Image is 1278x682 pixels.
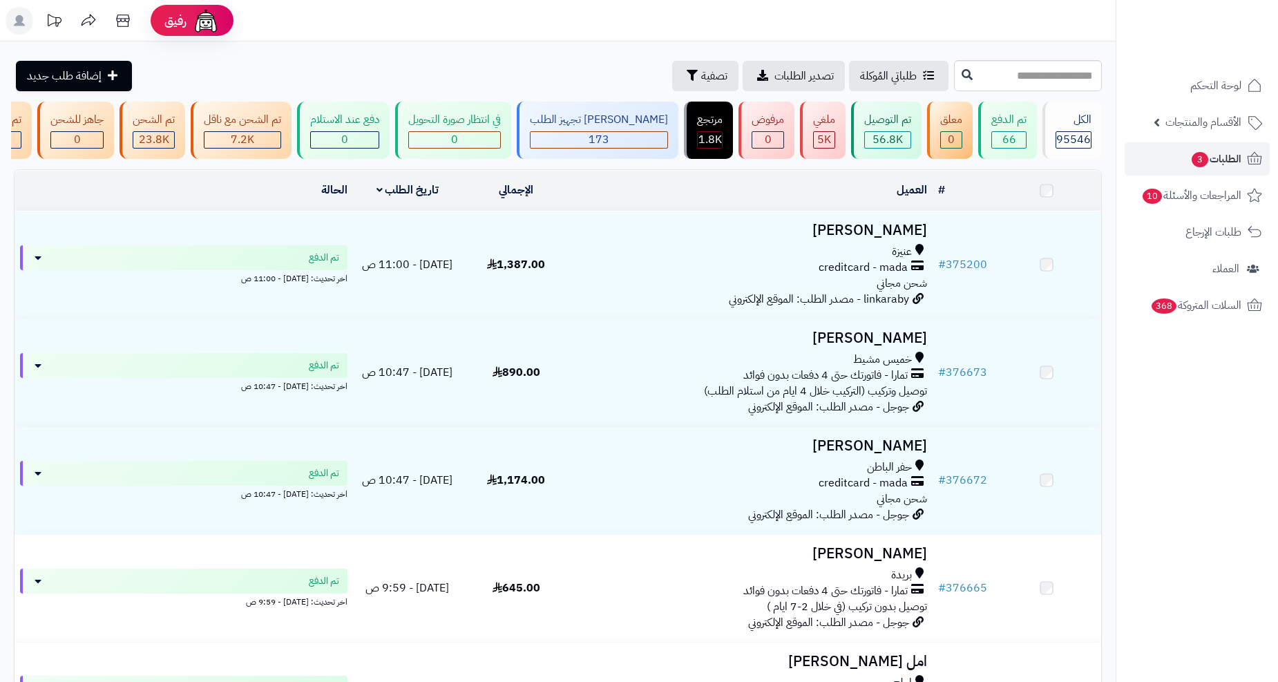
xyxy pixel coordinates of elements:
span: 0 [765,131,772,148]
a: مرفوض 0 [736,102,797,159]
a: دفع عند الاستلام 0 [294,102,392,159]
a: #376672 [938,472,987,489]
div: جاهز للشحن [50,112,104,128]
span: 0 [74,131,81,148]
span: طلبات الإرجاع [1185,222,1241,242]
span: creditcard - mada [819,260,908,276]
span: بريدة [891,567,912,583]
a: الطلبات3 [1125,142,1270,176]
span: تم الدفع [309,359,339,372]
span: عنيزة [892,244,912,260]
span: 0 [341,131,348,148]
span: [DATE] - 10:47 ص [362,472,452,489]
button: تصفية [672,61,738,91]
span: شحن مجاني [877,491,927,507]
div: في انتظار صورة التحويل [408,112,501,128]
span: 645.00 [493,580,540,596]
span: 95546 [1056,131,1091,148]
div: 0 [311,132,379,148]
span: تمارا - فاتورتك حتى 4 دفعات بدون فوائد [743,583,908,599]
span: 1,174.00 [487,472,545,489]
span: تم الدفع [309,574,339,588]
a: #375200 [938,256,987,273]
span: 173 [589,131,609,148]
span: العملاء [1212,259,1239,278]
span: 5K [817,131,831,148]
span: 1.8K [698,131,722,148]
div: 0 [752,132,783,148]
span: طلباتي المُوكلة [860,68,917,84]
span: جوجل - مصدر الطلب: الموقع الإلكتروني [748,399,909,415]
a: #376673 [938,364,987,381]
div: مرتجع [697,112,723,128]
span: # [938,472,946,489]
div: 4985 [814,132,834,148]
div: اخر تحديث: [DATE] - 10:47 ص [20,378,347,392]
a: طلباتي المُوكلة [849,61,948,91]
div: 7223 [204,132,280,148]
div: 56756 [865,132,910,148]
span: تم الدفع [309,466,339,480]
span: تم الدفع [309,251,339,265]
span: الأقسام والمنتجات [1165,113,1241,132]
div: 0 [51,132,103,148]
span: 66 [1002,131,1016,148]
span: [DATE] - 11:00 ص [362,256,452,273]
a: لوحة التحكم [1125,69,1270,102]
div: 0 [941,132,962,148]
span: 23.8K [139,131,169,148]
span: # [938,364,946,381]
a: تم الدفع 66 [975,102,1040,159]
span: linkaraby - مصدر الطلب: الموقع الإلكتروني [729,291,909,307]
a: الحالة [321,182,347,198]
div: ملغي [813,112,835,128]
a: تصدير الطلبات [743,61,845,91]
span: 890.00 [493,364,540,381]
a: تم الشحن مع ناقل 7.2K [188,102,294,159]
a: العملاء [1125,252,1270,285]
div: 0 [409,132,500,148]
div: 23793 [133,132,174,148]
span: لوحة التحكم [1190,76,1241,95]
div: 173 [531,132,667,148]
span: إضافة طلب جديد [27,68,102,84]
div: اخر تحديث: [DATE] - 9:59 ص [20,594,347,608]
span: 368 [1152,299,1176,314]
span: رفيق [164,12,187,29]
span: 3 [1192,152,1208,167]
a: في انتظار صورة التحويل 0 [392,102,514,159]
span: 1,387.00 [487,256,545,273]
a: طلبات الإرجاع [1125,216,1270,249]
div: 1815 [698,132,722,148]
span: توصيل بدون تركيب (في خلال 2-7 ايام ) [767,598,927,615]
div: الكل [1056,112,1091,128]
span: creditcard - mada [819,475,908,491]
span: جوجل - مصدر الطلب: الموقع الإلكتروني [748,506,909,523]
div: تم الشحن [133,112,175,128]
div: 66 [992,132,1026,148]
a: العميل [897,182,927,198]
span: توصيل وتركيب (التركيب خلال 4 ايام من استلام الطلب) [704,383,927,399]
div: تم التوصيل [864,112,911,128]
span: شحن مجاني [877,275,927,292]
div: تم الشحن مع ناقل [204,112,281,128]
span: # [938,580,946,596]
a: [PERSON_NAME] تجهيز الطلب 173 [514,102,681,159]
h3: [PERSON_NAME] [576,546,927,562]
span: 10 [1143,189,1162,204]
span: 0 [451,131,458,148]
div: [PERSON_NAME] تجهيز الطلب [530,112,668,128]
span: تصفية [701,68,727,84]
a: جاهز للشحن 0 [35,102,117,159]
span: 0 [948,131,955,148]
span: المراجعات والأسئلة [1141,186,1241,205]
a: تاريخ الطلب [376,182,439,198]
div: دفع عند الاستلام [310,112,379,128]
img: ai-face.png [192,7,220,35]
h3: [PERSON_NAME] [576,222,927,238]
span: حفر الباطن [867,460,912,475]
span: 7.2K [231,131,254,148]
h3: [PERSON_NAME] [576,330,927,346]
a: تم الشحن 23.8K [117,102,188,159]
div: معلق [940,112,962,128]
